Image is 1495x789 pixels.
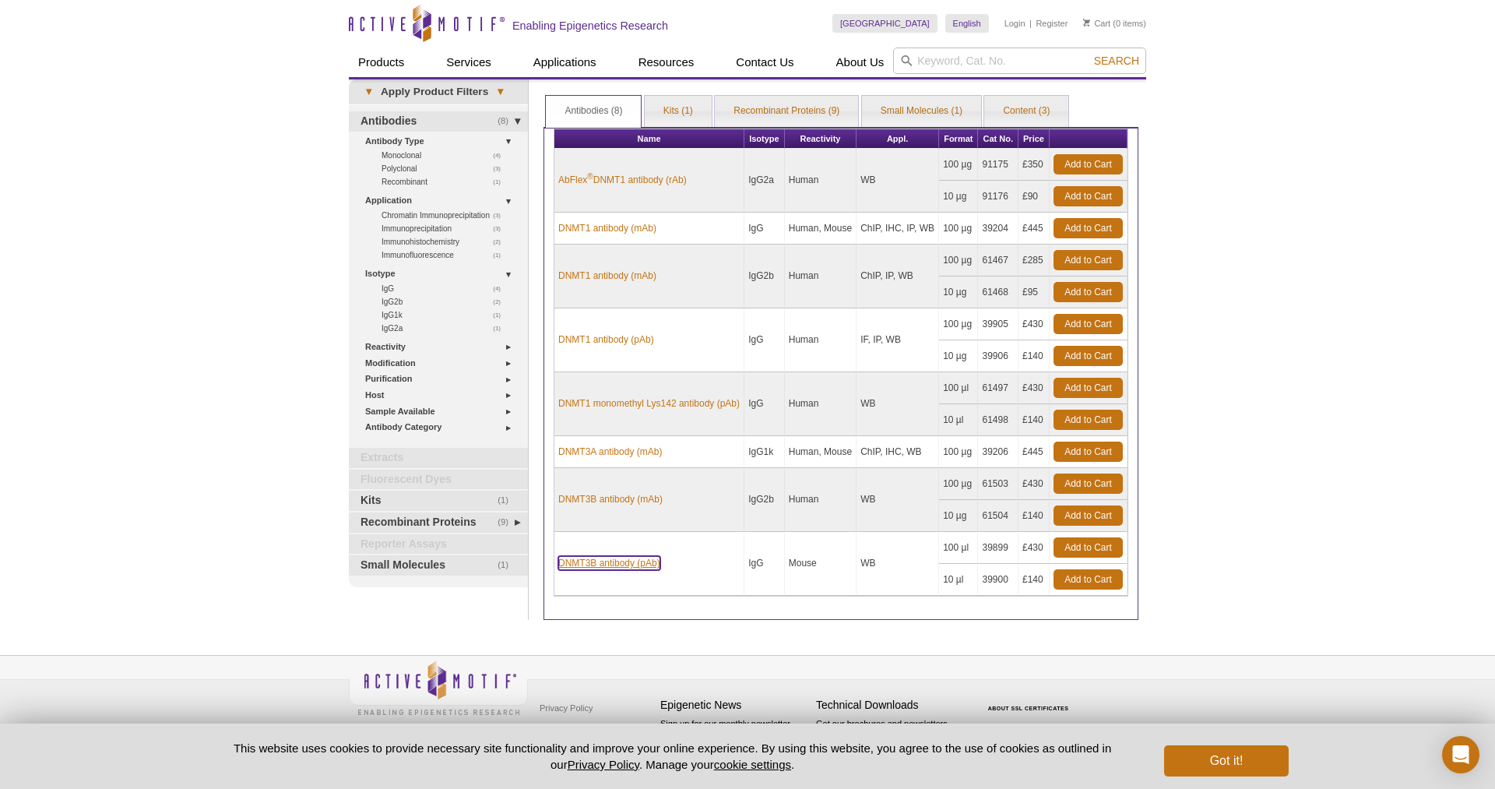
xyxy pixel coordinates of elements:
a: Add to Cart [1054,537,1123,558]
a: (3)Immunoprecipitation [382,222,509,235]
td: 100 µg [939,213,978,245]
a: [GEOGRAPHIC_DATA] [832,14,937,33]
td: 61467 [978,245,1018,277]
td: WB [857,149,939,213]
td: IgG1k [744,436,785,468]
td: 39899 [978,532,1018,564]
span: (2) [493,295,509,308]
h4: Technical Downloads [816,699,964,712]
a: Add to Cart [1054,569,1123,590]
a: Register [1036,18,1068,29]
a: (1)Small Molecules [349,555,528,576]
td: WB [857,372,939,436]
td: IgG2b [744,245,785,308]
h2: Enabling Epigenetics Research [512,19,668,33]
img: Active Motif, [349,656,528,719]
td: WB [857,532,939,596]
td: 61498 [978,404,1018,436]
a: Purification [365,371,519,387]
a: (4)IgG [382,282,509,295]
span: (2) [493,235,509,248]
a: Add to Cart [1054,314,1123,334]
a: DNMT1 antibody (pAb) [558,333,654,347]
td: 100 µg [939,308,978,340]
a: Terms & Conditions [536,720,617,743]
th: Reactivity [785,129,857,149]
a: Cart [1083,18,1110,29]
td: 100 µg [939,436,978,468]
span: (4) [493,282,509,295]
td: £140 [1018,404,1050,436]
a: Add to Cart [1054,218,1123,238]
td: IgG [744,308,785,372]
span: (1) [498,491,517,511]
td: £350 [1018,149,1050,181]
span: (1) [493,248,509,262]
a: Content (3) [984,96,1068,127]
td: Human [785,308,857,372]
td: 100 µl [939,532,978,564]
a: (1)IgG1k [382,308,509,322]
a: Host [365,387,519,403]
td: Human [785,245,857,308]
td: 91176 [978,181,1018,213]
a: Privacy Policy [568,758,639,771]
td: £95 [1018,277,1050,308]
td: 10 µg [939,277,978,308]
a: Reactivity [365,339,519,355]
td: 100 µl [939,372,978,404]
span: (9) [498,512,517,533]
a: Isotype [365,266,519,282]
td: 39204 [978,213,1018,245]
td: ChIP, IP, WB [857,245,939,308]
li: | [1029,14,1032,33]
td: 10 µg [939,500,978,532]
td: 61504 [978,500,1018,532]
td: IgG [744,213,785,245]
a: Login [1004,18,1025,29]
span: (1) [498,555,517,576]
th: Isotype [744,129,785,149]
td: £140 [1018,340,1050,372]
td: 61468 [978,277,1018,308]
a: Privacy Policy [536,696,596,720]
a: ABOUT SSL CERTIFICATES [988,706,1069,711]
td: IF, IP, WB [857,308,939,372]
a: DNMT3B antibody (mAb) [558,492,663,506]
span: (1) [493,175,509,188]
td: £430 [1018,468,1050,500]
td: Human, Mouse [785,436,857,468]
a: Products [349,48,413,77]
a: Kits (1) [645,96,712,127]
span: (3) [493,209,509,222]
a: Add to Cart [1054,410,1123,430]
li: (0 items) [1083,14,1146,33]
a: (8)Antibodies [349,111,528,132]
td: 91175 [978,149,1018,181]
a: Extracts [349,448,528,468]
a: AbFlex®DNMT1 antibody (rAb) [558,173,687,187]
a: Antibodies (8) [546,96,641,127]
a: Services [437,48,501,77]
td: ChIP, IHC, IP, WB [857,213,939,245]
h4: Epigenetic News [660,699,808,712]
a: Applications [524,48,606,77]
td: 61503 [978,468,1018,500]
span: (4) [493,149,509,162]
td: IgG [744,532,785,596]
a: (2)IgG2b [382,295,509,308]
td: Human [785,149,857,213]
a: DNMT3A antibody (mAb) [558,445,662,459]
td: 10 µl [939,564,978,596]
td: Human [785,372,857,436]
td: Mouse [785,532,857,596]
td: £430 [1018,308,1050,340]
span: ▾ [357,85,381,99]
table: Click to Verify - This site chose Symantec SSL for secure e-commerce and confidential communicati... [972,683,1089,717]
a: Small Molecules (1) [862,96,981,127]
a: Antibody Type [365,133,519,150]
a: Add to Cart [1054,282,1123,302]
a: Antibody Category [365,419,519,435]
td: WB [857,468,939,532]
th: Cat No. [978,129,1018,149]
